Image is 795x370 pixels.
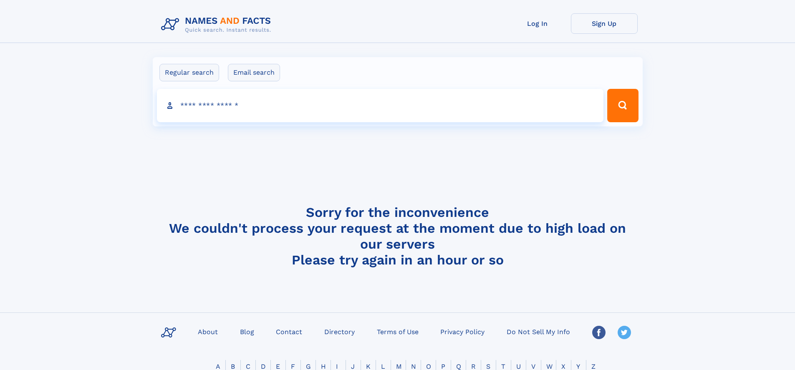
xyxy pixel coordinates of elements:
a: Privacy Policy [437,325,488,337]
a: About [194,325,221,337]
a: Do Not Sell My Info [503,325,573,337]
h4: Sorry for the inconvenience We couldn't process your request at the moment due to high load on ou... [158,204,638,268]
a: Log In [504,13,571,34]
label: Email search [228,64,280,81]
a: Terms of Use [374,325,422,337]
a: Sign Up [571,13,638,34]
label: Regular search [159,64,219,81]
img: Facebook [592,326,606,339]
a: Directory [321,325,358,337]
img: Twitter [618,326,631,339]
button: Search Button [607,89,638,122]
a: Contact [273,325,305,337]
img: Logo Names and Facts [158,13,278,36]
input: search input [157,89,604,122]
a: Blog [237,325,257,337]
